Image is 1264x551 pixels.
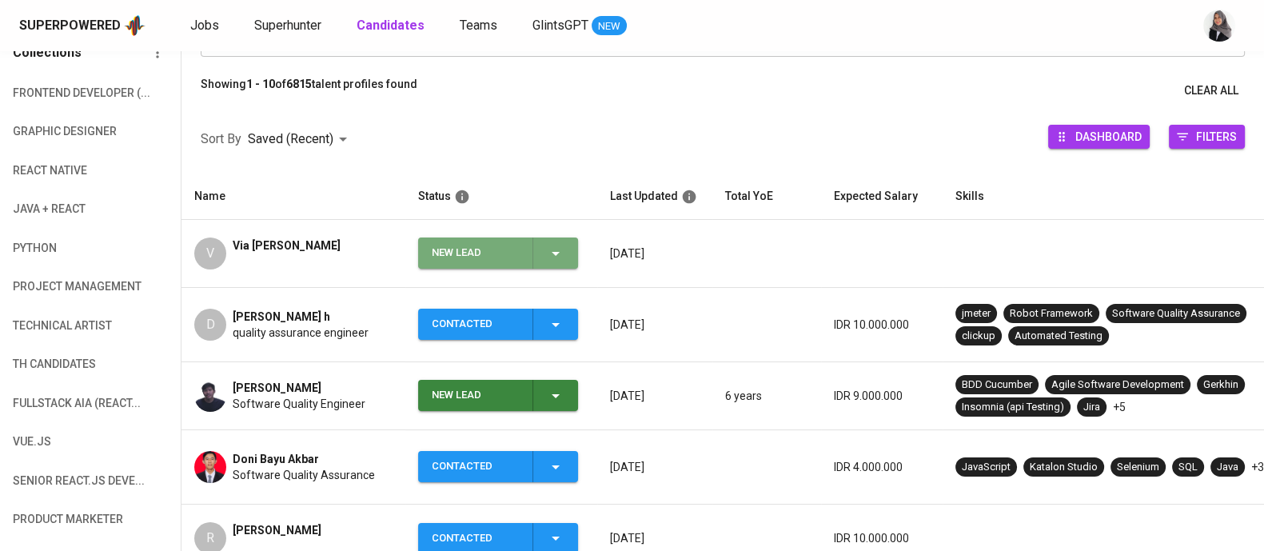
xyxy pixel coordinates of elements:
[254,18,321,33] span: Superhunter
[1203,377,1238,393] div: Gerkhin
[233,380,321,396] span: [PERSON_NAME]
[13,83,98,103] span: Frontend Developer (...
[610,459,700,475] p: [DATE]
[13,393,98,413] span: Fullstack AIA (React...
[1217,460,1238,475] div: Java
[233,238,341,254] span: Via [PERSON_NAME]
[13,316,98,336] span: technical artist
[592,18,627,34] span: NEW
[194,309,226,341] div: D
[1184,81,1238,101] span: Clear All
[962,377,1032,393] div: BDD Cucumber
[821,174,943,220] th: Expected Salary
[19,17,121,35] div: Superpowered
[834,388,930,404] p: IDR 9.000.000
[962,400,1064,415] div: Insomnia (api Testing)
[418,238,578,269] button: New Lead
[1203,10,1235,42] img: sinta.windasari@glints.com
[194,238,226,270] div: V
[13,509,98,529] span: product marketer
[1015,329,1103,344] div: Automated Testing
[432,451,520,482] div: Contacted
[13,161,98,181] span: React Native
[233,467,375,483] span: Software Quality Assurance
[201,76,417,106] p: Showing of talent profiles found
[610,530,700,546] p: [DATE]
[1010,306,1093,321] div: Robot Framework
[190,18,219,33] span: Jobs
[13,471,98,491] span: Senior React.Js deve...
[962,306,991,321] div: jmeter
[405,174,597,220] th: Status
[124,14,146,38] img: app logo
[1196,126,1237,147] span: Filters
[201,130,241,149] p: Sort By
[1083,400,1100,415] div: Jira
[418,451,578,482] button: Contacted
[233,325,369,341] span: quality assurance engineer
[1112,306,1240,321] div: Software Quality Assurance
[597,174,712,220] th: Last Updated
[246,78,275,90] b: 1 - 10
[725,388,808,404] p: 6 years
[1178,76,1245,106] button: Clear All
[1251,459,1264,475] p: +3
[532,16,627,36] a: GlintsGPT NEW
[233,396,365,412] span: Software Quality Engineer
[13,277,98,297] span: Project Management
[1048,125,1150,149] button: Dashboard
[418,309,578,340] button: Contacted
[248,130,333,149] p: Saved (Recent)
[190,16,222,36] a: Jobs
[460,16,500,36] a: Teams
[712,174,821,220] th: Total YoE
[194,380,226,412] img: 182caeec0c30613f296011e34e2932cd.jpg
[13,354,98,374] span: TH candidates
[357,16,428,36] a: Candidates
[233,309,330,325] span: [PERSON_NAME] h
[233,451,319,467] span: Doni Bayu Akbar
[286,78,312,90] b: 6815
[1117,460,1159,475] div: Selenium
[254,16,325,36] a: Superhunter
[1178,460,1198,475] div: SQL
[610,388,700,404] p: [DATE]
[460,18,497,33] span: Teams
[610,317,700,333] p: [DATE]
[13,432,98,452] span: Vue.Js
[233,522,321,538] span: [PERSON_NAME]
[418,380,578,411] button: New Lead
[962,329,995,344] div: clickup
[962,460,1011,475] div: JavaScript
[432,380,520,411] div: New Lead
[13,122,98,142] span: Graphic Designer
[1075,126,1142,147] span: Dashboard
[13,238,98,258] span: python
[194,451,226,483] img: cf34cffffcdb54c28a8fbe9bc1c3dd57.jpg
[834,459,930,475] p: IDR 4.000.000
[1051,377,1184,393] div: Agile Software Development
[181,174,405,220] th: Name
[1030,460,1098,475] div: Katalon Studio
[13,42,82,64] h6: Collections
[357,18,425,33] b: Candidates
[834,530,930,546] p: IDR 10.000.000
[19,14,146,38] a: Superpoweredapp logo
[834,317,930,333] p: IDR 10.000.000
[432,238,520,269] div: New Lead
[1113,399,1126,415] p: +5
[248,125,353,154] div: Saved (Recent)
[532,18,588,33] span: GlintsGPT
[610,246,700,262] p: [DATE]
[432,309,520,340] div: Contacted
[13,199,98,219] span: Java + React
[1169,125,1245,149] button: Filters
